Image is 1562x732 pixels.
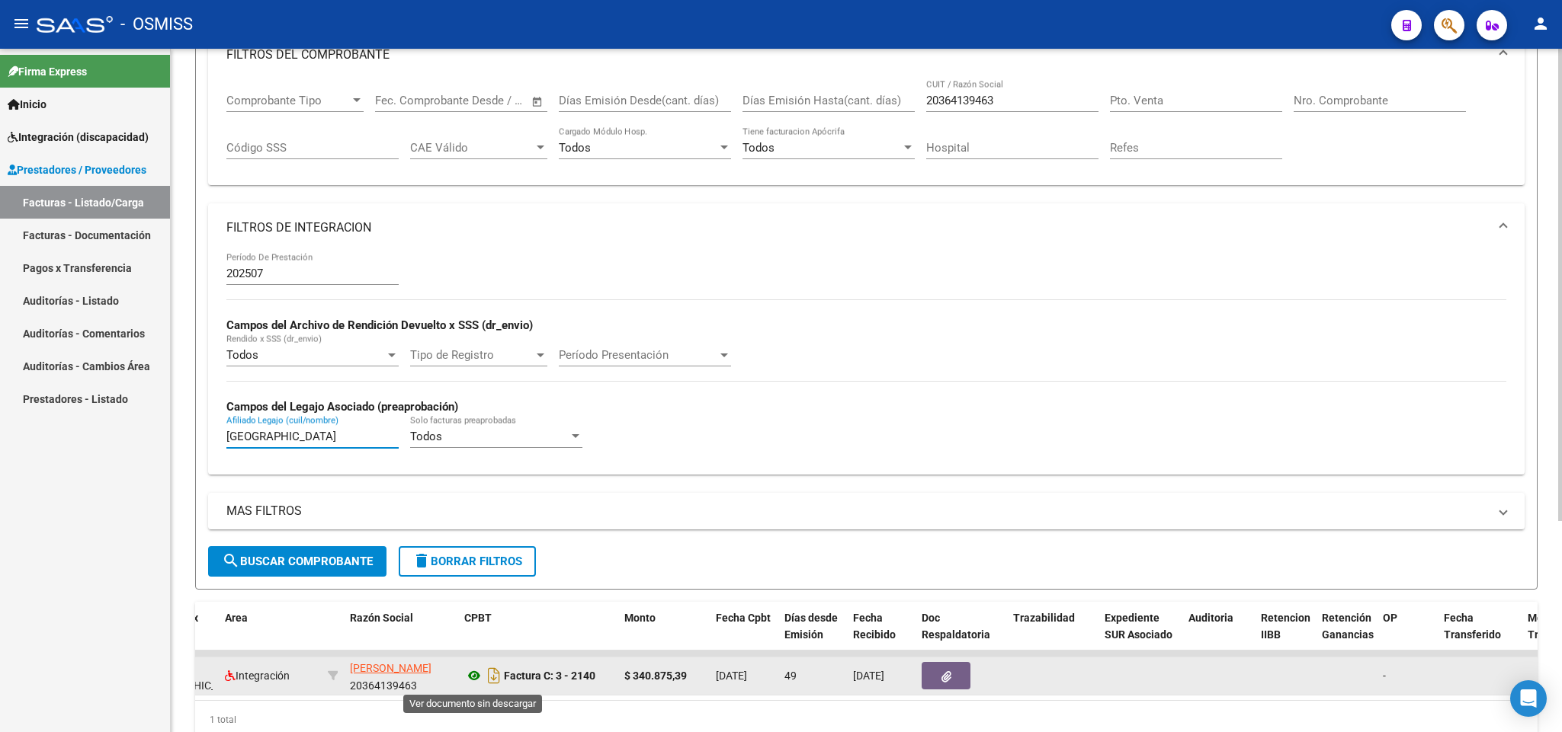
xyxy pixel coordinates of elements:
[375,94,437,107] input: Fecha inicio
[208,203,1525,252] mat-expansion-panel-header: FILTROS DE INTEGRACION
[1007,602,1099,669] datatable-header-cell: Trazabilidad
[410,141,534,155] span: CAE Válido
[464,612,492,624] span: CPBT
[451,94,524,107] input: Fecha fin
[208,493,1525,529] mat-expansion-panel-header: MAS FILTROS
[1532,14,1550,33] mat-icon: person
[399,546,536,577] button: Borrar Filtros
[1105,612,1172,641] span: Expediente SUR Asociado
[222,551,240,570] mat-icon: search
[624,612,656,624] span: Monto
[208,30,1525,79] mat-expansion-panel-header: FILTROS DEL COMPROBANTE
[208,79,1525,186] div: FILTROS DEL COMPROBANTE
[1316,602,1377,669] datatable-header-cell: Retención Ganancias
[1013,612,1075,624] span: Trazabilidad
[484,663,504,688] i: Descargar documento
[410,348,534,362] span: Tipo de Registro
[8,96,47,113] span: Inicio
[226,400,458,414] strong: Campos del Legajo Asociado (preaprobación)
[1383,612,1397,624] span: OP
[219,602,322,669] datatable-header-cell: Area
[344,602,458,669] datatable-header-cell: Razón Social
[225,612,248,624] span: Area
[350,612,413,624] span: Razón Social
[1444,612,1501,641] span: Fecha Transferido
[743,141,775,155] span: Todos
[504,670,595,682] strong: Factura C: 3 - 2140
[618,602,710,669] datatable-header-cell: Monto
[716,612,771,624] span: Fecha Cpbt
[226,94,350,107] span: Comprobante Tipo
[1261,612,1310,641] span: Retencion IIBB
[1438,602,1522,669] datatable-header-cell: Fecha Transferido
[226,503,1488,519] mat-panel-title: MAS FILTROS
[458,602,618,669] datatable-header-cell: CPBT
[226,46,1488,63] mat-panel-title: FILTROS DEL COMPROBANTE
[8,63,87,80] span: Firma Express
[1182,602,1255,669] datatable-header-cell: Auditoria
[1510,680,1547,717] div: Open Intercom Messenger
[222,555,373,568] span: Buscar Comprobante
[784,612,838,641] span: Días desde Emisión
[916,602,1007,669] datatable-header-cell: Doc Respaldatoria
[226,219,1488,236] mat-panel-title: FILTROS DE INTEGRACION
[624,670,687,682] strong: $ 340.875,39
[410,430,442,443] span: Todos
[1322,612,1374,641] span: Retención Ganancias
[8,129,149,145] span: Integración (discapacidad)
[559,348,717,362] span: Período Presentación
[1255,602,1316,669] datatable-header-cell: Retencion IIBB
[1377,602,1438,669] datatable-header-cell: OP
[226,348,258,362] span: Todos
[1383,670,1386,682] span: -
[922,612,990,641] span: Doc Respaldatoria
[12,14,30,33] mat-icon: menu
[716,670,747,682] span: [DATE]
[412,551,431,570] mat-icon: delete
[1099,602,1182,669] datatable-header-cell: Expediente SUR Asociado
[778,602,847,669] datatable-header-cell: Días desde Emisión
[120,8,193,41] span: - OSMISS
[208,546,386,577] button: Buscar Comprobante
[559,141,591,155] span: Todos
[350,662,431,674] span: [PERSON_NAME]
[1188,612,1233,624] span: Auditoria
[853,612,896,641] span: Fecha Recibido
[8,161,146,178] span: Prestadores / Proveedores
[226,318,533,332] strong: Campos del Archivo de Rendición Devuelto x SSS (dr_envio)
[412,555,522,568] span: Borrar Filtros
[710,602,778,669] datatable-header-cell: Fecha Cpbt
[529,93,547,110] button: Open calendar
[208,252,1525,474] div: FILTROS DE INTEGRACION
[853,670,884,682] span: [DATE]
[847,602,916,669] datatable-header-cell: Fecha Recibido
[784,670,797,682] span: 49
[225,670,290,682] span: Integración
[350,660,452,692] div: 20364139463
